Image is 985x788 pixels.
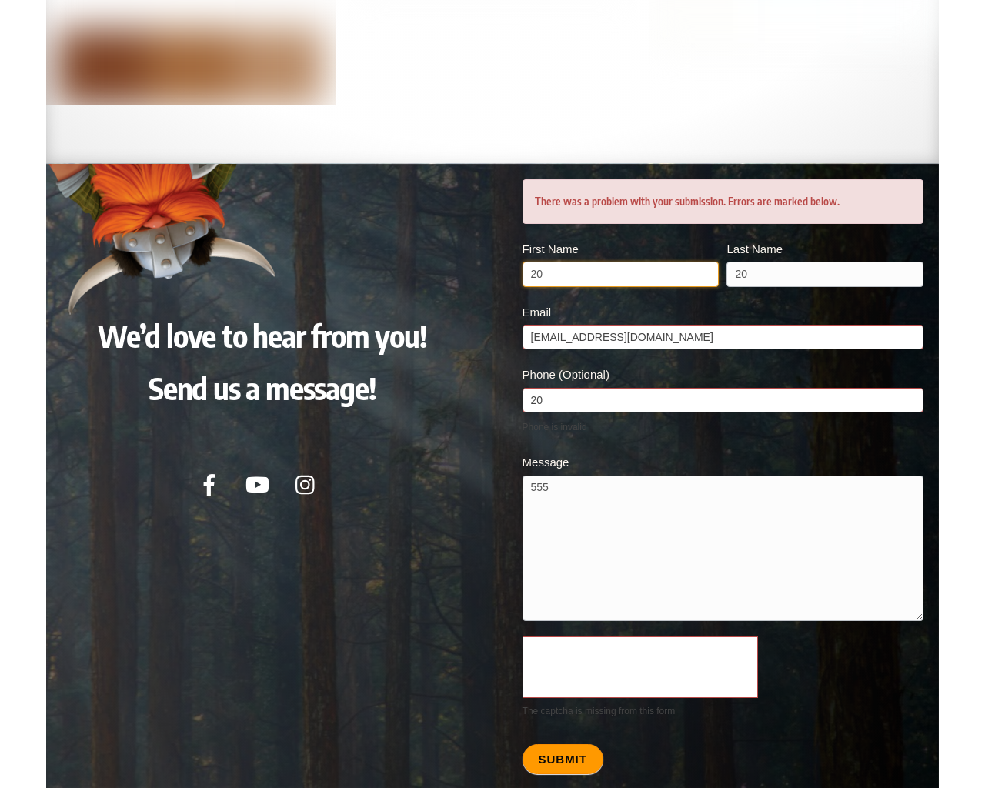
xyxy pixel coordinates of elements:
[98,316,427,355] span: We’d love to hear from you!
[191,476,233,491] a: facebook
[239,476,282,491] a: youtube
[523,179,923,224] div: There was a problem with your submission. Errors are marked below.
[523,701,923,721] div: The captcha is missing from this form
[523,476,923,621] textarea: 555
[523,302,923,325] label: Email
[523,239,720,262] label: First Name
[149,369,376,407] span: Send us a message!
[523,417,923,437] div: Phone is invalid
[523,365,923,387] label: Phone (Optional)
[523,744,603,774] button: Submit
[523,452,923,475] label: Message
[288,476,330,491] a: instagram
[726,239,923,262] label: Last Name
[46,164,277,318] img: Burnie Grill – 2021 – Get More Burnie 2.1
[523,636,758,698] iframe: reCAPTCHA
